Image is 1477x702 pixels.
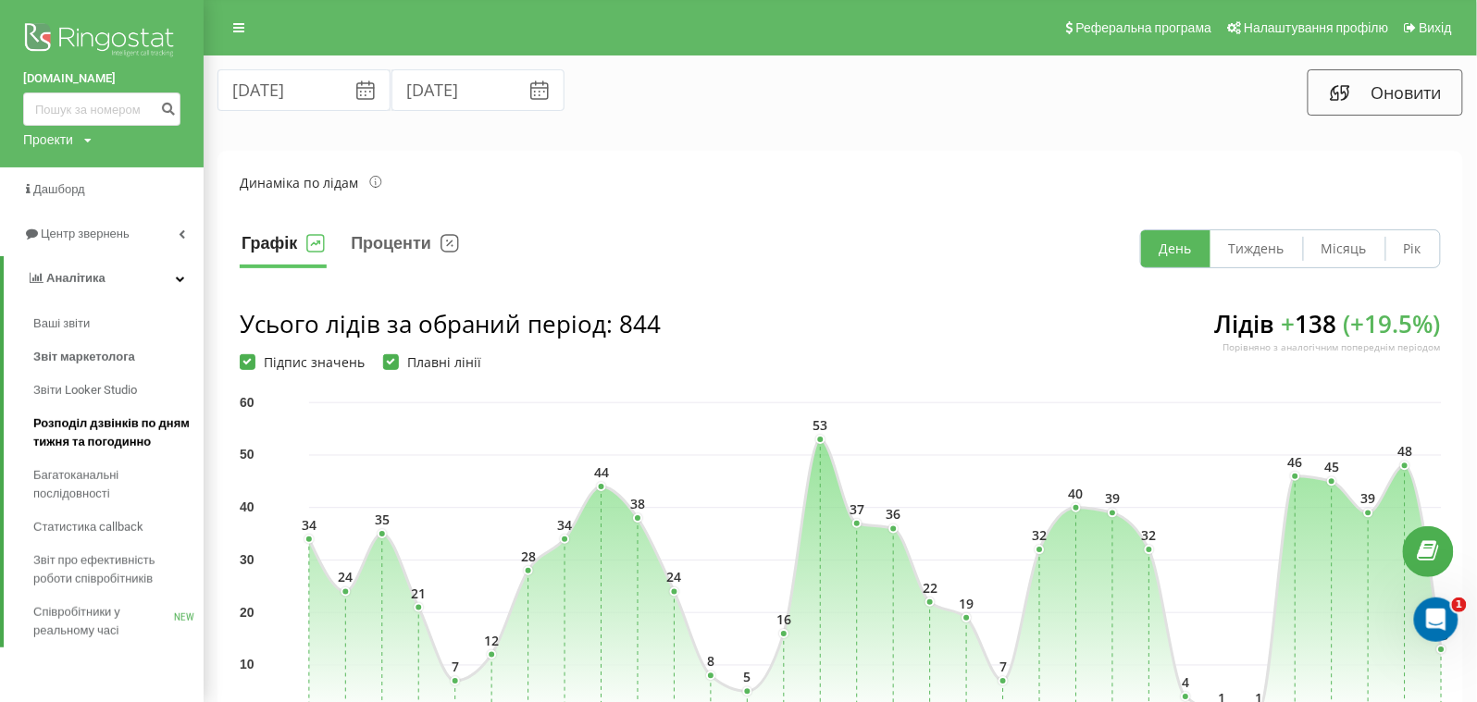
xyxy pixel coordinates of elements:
span: Статистика callback [33,518,143,536]
label: Підпис значень [240,354,365,370]
a: Звіт про ефективність роботи співробітників [33,544,204,596]
text: 5 [744,669,751,686]
a: Багатоканальні послідовності [33,459,204,511]
span: Ваші звіти [33,314,90,333]
iframe: Intercom live chat [1414,597,1458,642]
span: 1 [1452,597,1467,612]
span: Аналiтика [46,271,105,285]
text: 22 [923,579,937,597]
text: 32 [1142,526,1157,544]
text: 38 [630,495,645,512]
button: День [1141,230,1210,267]
button: Графік [240,229,327,268]
text: 16 [776,610,791,628]
div: Динаміка по лідам [240,173,382,192]
text: 46 [1288,453,1303,471]
text: 7 [452,658,459,675]
text: 37 [850,500,864,518]
text: 7 [999,658,1007,675]
text: 20 [240,605,254,620]
div: Усього лідів за обраний період : 844 [240,307,661,340]
span: Центр звернень [41,227,130,240]
text: 8 [707,653,714,671]
text: 40 [240,499,254,514]
span: ( + 19.5 %) [1344,307,1441,340]
div: Порівняно з аналогічним попереднім періодом [1215,340,1441,353]
div: Лідів 138 [1215,307,1441,370]
text: 35 [375,511,390,528]
button: Оновити [1308,69,1463,116]
text: 24 [338,569,353,586]
text: 13 [1434,626,1449,644]
text: 10 [240,658,254,672]
text: 53 [813,416,828,434]
img: Ringostat logo [23,18,180,65]
text: 19 [960,595,974,612]
div: Проекти [23,130,73,149]
span: Звіти Looker Studio [33,381,137,400]
span: Співробітники у реальному часі [33,603,174,640]
text: 28 [521,548,536,565]
button: Проценти [349,229,461,268]
span: Звіт про ефективність роботи співробітників [33,551,194,588]
a: [DOMAIN_NAME] [23,69,180,88]
span: + [1282,307,1296,340]
text: 60 [240,395,254,410]
a: Звіти Looker Studio [33,374,204,407]
text: 36 [887,506,901,523]
text: 39 [1361,490,1376,508]
text: 4 [1182,673,1189,691]
button: Рік [1385,230,1440,267]
label: Плавні лінії [383,354,481,370]
input: Пошук за номером [23,92,180,126]
text: 21 [411,585,426,602]
button: Тиждень [1210,230,1303,267]
span: Багатоканальні послідовності [33,466,194,503]
text: 50 [240,448,254,462]
span: Звіт маркетолога [33,348,135,366]
a: Розподіл дзвінків по дням тижня та погодинно [33,407,204,459]
button: Місяць [1303,230,1385,267]
text: 32 [1032,526,1047,544]
a: Співробітники у реальному часіNEW [33,596,204,647]
text: 30 [240,552,254,567]
a: Аналiтика [4,256,204,301]
a: Ваші звіти [33,307,204,340]
a: Статистика callback [33,511,204,544]
span: Дашборд [33,182,85,196]
text: 24 [667,569,682,586]
span: Налаштування профілю [1244,20,1388,35]
a: Звіт маркетолога [33,340,204,374]
span: Реферальна програма [1076,20,1212,35]
span: Вихід [1420,20,1452,35]
span: Розподіл дзвінків по дням тижня та погодинно [33,414,194,451]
